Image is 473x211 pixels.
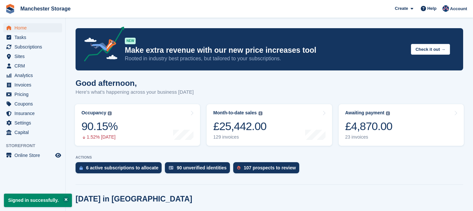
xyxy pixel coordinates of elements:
div: NEW [125,38,136,44]
a: menu [3,151,62,160]
span: Help [427,5,437,12]
a: menu [3,128,62,137]
span: Online Store [14,151,54,160]
span: Invoices [14,80,54,89]
div: £4,870.00 [345,120,393,133]
img: active_subscription_to_allocate_icon-d502201f5373d7db506a760aba3b589e785aa758c864c3986d89f69b8ff3... [79,166,83,170]
span: Analytics [14,71,54,80]
a: 6 active subscriptions to allocate [76,162,165,177]
span: Account [450,6,467,12]
span: Tasks [14,33,54,42]
h1: Good afternoon, [76,79,194,87]
span: Pricing [14,90,54,99]
a: menu [3,109,62,118]
span: Subscriptions [14,42,54,51]
div: 1.52% [DATE] [81,134,118,140]
a: Manchester Storage [18,3,73,14]
span: Insurance [14,109,54,118]
img: icon-info-grey-7440780725fd019a000dd9b08b2336e03edf1995a4989e88bcd33f0948082b44.svg [108,111,112,115]
img: stora-icon-8386f47178a22dfd0bd8f6a31ec36ba5ce8667c1dd55bd0f319d3a0aa187defe.svg [5,4,15,14]
span: CRM [14,61,54,70]
div: 107 prospects to review [244,165,296,170]
a: 107 prospects to review [233,162,303,177]
a: menu [3,61,62,70]
a: Preview store [54,151,62,159]
p: ACTIONS [76,155,463,160]
p: Rooted in industry best practices, but tailored to your subscriptions. [125,55,406,62]
a: Awaiting payment £4,870.00 23 invoices [339,104,464,146]
span: Coupons [14,99,54,108]
p: Here's what's happening across your business [DATE] [76,88,194,96]
a: Occupancy 90.15% 1.52% [DATE] [75,104,200,146]
span: Capital [14,128,54,137]
div: Occupancy [81,110,106,116]
a: Month-to-date sales £25,442.00 129 invoices [207,104,332,146]
p: Make extra revenue with our new price increases tool [125,46,406,55]
div: 23 invoices [345,134,393,140]
img: icon-info-grey-7440780725fd019a000dd9b08b2336e03edf1995a4989e88bcd33f0948082b44.svg [259,111,262,115]
div: 90 unverified identities [177,165,227,170]
span: Create [395,5,408,12]
div: Month-to-date sales [213,110,257,116]
a: menu [3,52,62,61]
a: menu [3,33,62,42]
button: Check it out → [411,44,450,55]
div: Awaiting payment [345,110,385,116]
a: menu [3,80,62,89]
p: Signed in successfully. [4,194,72,207]
a: menu [3,90,62,99]
a: menu [3,99,62,108]
div: 90.15% [81,120,118,133]
span: Home [14,23,54,32]
a: menu [3,23,62,32]
span: Settings [14,118,54,127]
img: price-adjustments-announcement-icon-8257ccfd72463d97f412b2fc003d46551f7dbcb40ab6d574587a9cd5c0d94... [79,27,124,64]
img: icon-info-grey-7440780725fd019a000dd9b08b2336e03edf1995a4989e88bcd33f0948082b44.svg [386,111,390,115]
span: Sites [14,52,54,61]
a: menu [3,42,62,51]
a: menu [3,71,62,80]
span: Storefront [6,143,65,149]
img: prospect-51fa495bee0391a8d652442698ab0144808aea92771e9ea1ae160a38d050c398.svg [237,166,240,170]
a: menu [3,118,62,127]
a: 90 unverified identities [165,162,233,177]
div: 129 invoices [213,134,266,140]
img: verify_identity-adf6edd0f0f0b5bbfe63781bf79b02c33cf7c696d77639b501bdc392416b5a36.svg [169,166,173,170]
div: 6 active subscriptions to allocate [86,165,158,170]
h2: [DATE] in [GEOGRAPHIC_DATA] [76,195,192,203]
div: £25,442.00 [213,120,266,133]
